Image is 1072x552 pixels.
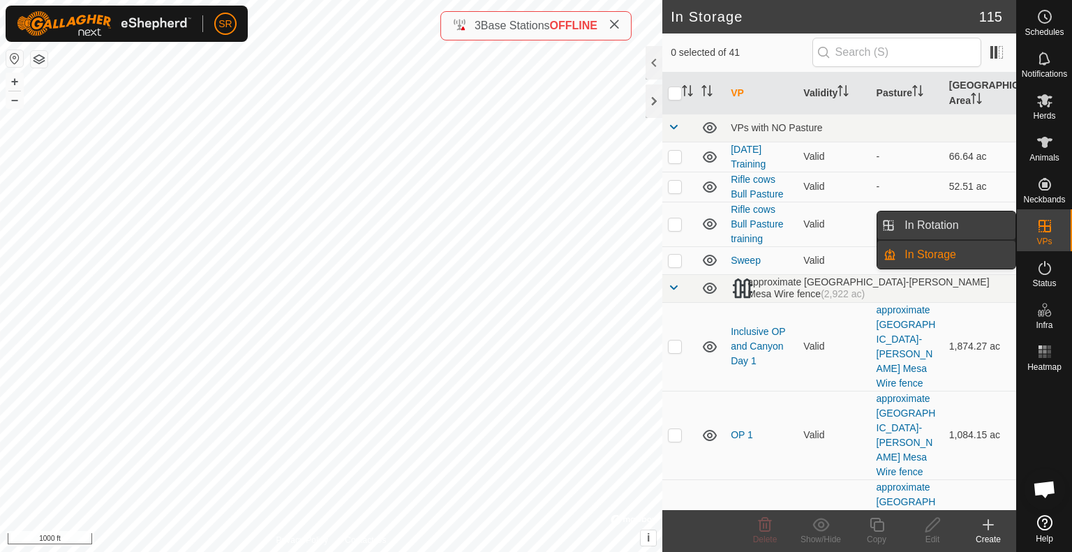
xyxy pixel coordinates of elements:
[798,172,870,202] td: Valid
[731,429,753,440] a: OP 1
[731,174,783,200] a: Rifle cows Bull Pasture
[475,20,481,31] span: 3
[1027,363,1062,371] span: Heatmap
[550,20,597,31] span: OFFLINE
[682,87,693,98] p-sorticon: Activate to sort
[896,241,1015,269] a: In Storage
[1024,468,1066,510] div: Open chat
[1036,321,1052,329] span: Infra
[1022,70,1067,78] span: Notifications
[877,241,1015,269] li: In Storage
[877,393,936,477] a: approximate [GEOGRAPHIC_DATA]-[PERSON_NAME] Mesa Wire fence
[798,391,870,479] td: Valid
[837,87,849,98] p-sorticon: Activate to sort
[812,38,981,67] input: Search (S)
[1032,279,1056,288] span: Status
[798,142,870,172] td: Valid
[944,73,1016,114] th: [GEOGRAPHIC_DATA] Area
[6,73,23,90] button: +
[944,302,1016,391] td: 1,874.27 ac
[798,246,870,274] td: Valid
[871,73,944,114] th: Pasture
[1025,28,1064,36] span: Schedules
[6,91,23,108] button: –
[1036,237,1052,246] span: VPs
[849,533,904,546] div: Copy
[725,73,798,114] th: VP
[821,288,865,299] span: (2,922 ac)
[1017,509,1072,549] a: Help
[871,142,944,172] td: -
[1033,112,1055,120] span: Herds
[1023,195,1065,204] span: Neckbands
[731,326,785,366] a: Inclusive OP and Canyon Day 1
[960,533,1016,546] div: Create
[798,202,870,246] td: Valid
[798,302,870,391] td: Valid
[871,246,944,274] td: -
[877,304,936,389] a: approximate [GEOGRAPHIC_DATA]-[PERSON_NAME] Mesa Wire fence
[1036,535,1053,543] span: Help
[877,211,1015,239] li: In Rotation
[912,87,923,98] p-sorticon: Activate to sort
[218,17,232,31] span: SR
[753,535,777,544] span: Delete
[31,51,47,68] button: Map Layers
[793,533,849,546] div: Show/Hide
[904,533,960,546] div: Edit
[871,202,944,246] td: -
[871,172,944,202] td: -
[641,530,656,546] button: i
[671,8,979,25] h2: In Storage
[731,144,766,170] a: [DATE] Training
[798,73,870,114] th: Validity
[6,50,23,67] button: Reset Map
[944,172,1016,202] td: 52.51 ac
[731,122,1011,133] div: VPs with NO Pasture
[731,276,1011,300] div: approximate [GEOGRAPHIC_DATA]-[PERSON_NAME] Mesa Wire fence
[17,11,191,36] img: Gallagher Logo
[701,87,713,98] p-sorticon: Activate to sort
[904,217,958,234] span: In Rotation
[971,95,982,106] p-sorticon: Activate to sort
[896,211,1015,239] a: In Rotation
[647,532,650,544] span: i
[671,45,812,60] span: 0 selected of 41
[276,534,329,546] a: Privacy Policy
[731,255,761,266] a: Sweep
[944,202,1016,246] td: 55.5 ac
[345,534,386,546] a: Contact Us
[979,6,1002,27] span: 115
[481,20,550,31] span: Base Stations
[904,246,956,263] span: In Storage
[1029,154,1059,162] span: Animals
[944,142,1016,172] td: 66.64 ac
[731,204,783,244] a: Rifle cows Bull Pasture training
[944,391,1016,479] td: 1,084.15 ac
